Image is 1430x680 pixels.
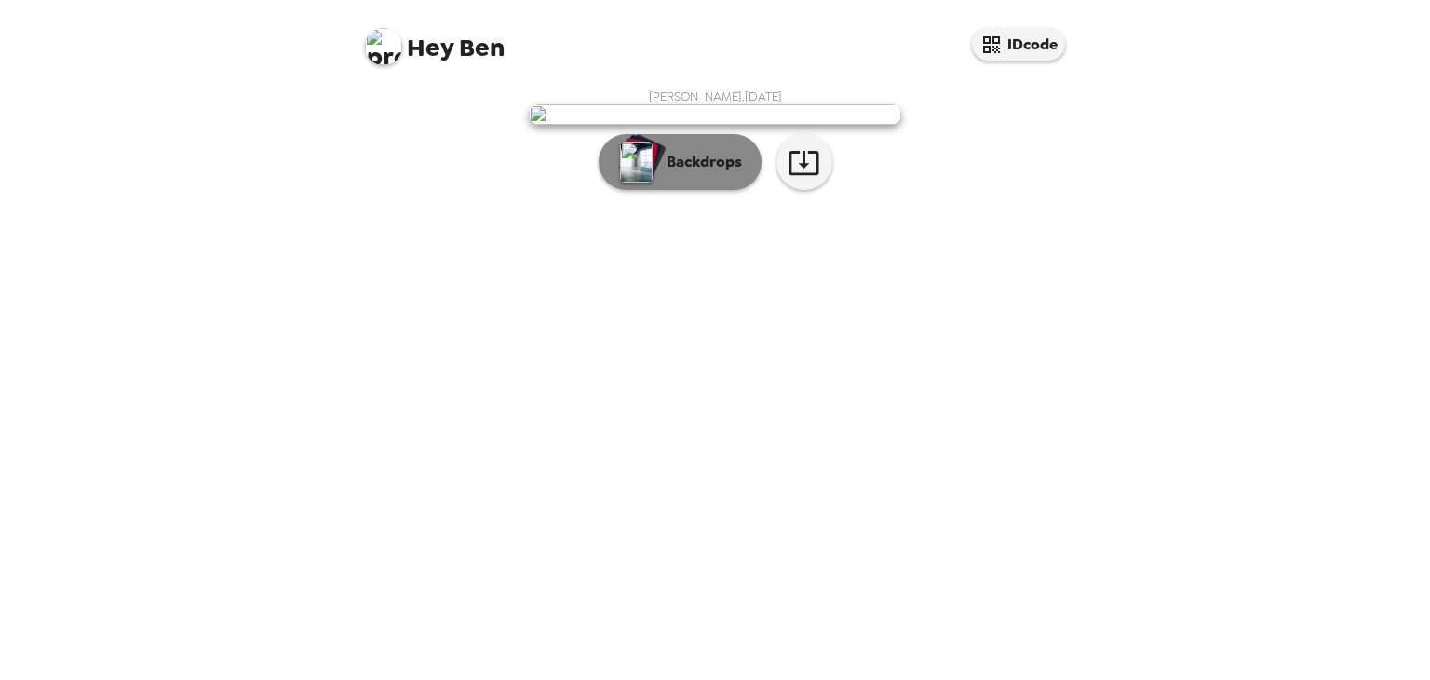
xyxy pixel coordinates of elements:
[365,19,505,61] span: Ben
[599,134,762,190] button: Backdrops
[649,88,782,104] span: [PERSON_NAME] , [DATE]
[657,151,742,173] p: Backdrops
[529,104,901,125] img: user
[365,28,402,65] img: profile pic
[407,31,453,64] span: Hey
[972,28,1065,61] button: IDcode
